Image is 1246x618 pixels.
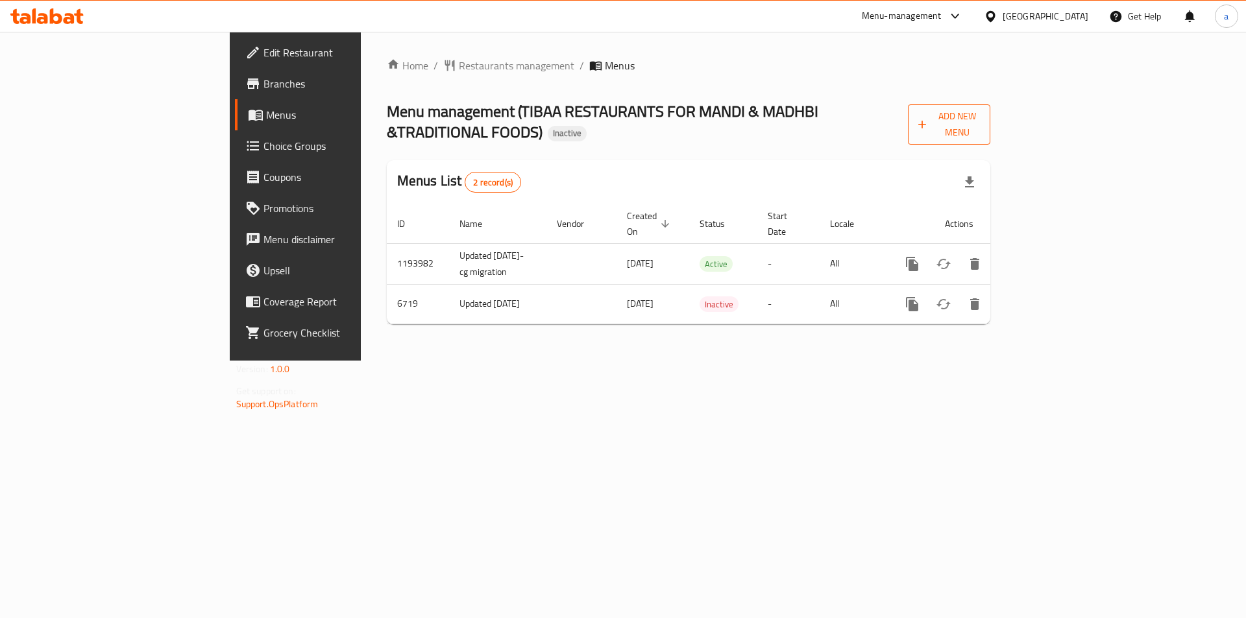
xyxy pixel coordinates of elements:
[918,108,980,141] span: Add New Menu
[1224,9,1228,23] span: a
[886,204,1032,244] th: Actions
[459,216,499,232] span: Name
[700,257,733,272] span: Active
[387,97,818,147] span: Menu management ( TIBAA RESTAURANTS FOR MANDI & MADHBI &TRADITIONAL FOODS )
[266,107,428,123] span: Menus
[397,216,422,232] span: ID
[465,176,520,189] span: 2 record(s)
[557,216,601,232] span: Vendor
[263,45,428,60] span: Edit Restaurant
[235,193,438,224] a: Promotions
[235,130,438,161] a: Choice Groups
[757,243,820,284] td: -
[263,138,428,154] span: Choice Groups
[908,104,990,145] button: Add New Menu
[459,58,574,73] span: Restaurants management
[928,248,959,279] button: Change Status
[263,200,428,216] span: Promotions
[1003,9,1088,23] div: [GEOGRAPHIC_DATA]
[548,128,587,139] span: Inactive
[263,263,428,278] span: Upsell
[235,68,438,99] a: Branches
[397,171,521,193] h2: Menus List
[235,317,438,348] a: Grocery Checklist
[820,284,886,324] td: All
[548,126,587,141] div: Inactive
[897,289,928,320] button: more
[700,296,739,312] div: Inactive
[235,255,438,286] a: Upsell
[387,204,1032,324] table: enhanced table
[449,243,546,284] td: Updated [DATE]-cg migration
[627,255,654,272] span: [DATE]
[627,208,674,239] span: Created On
[605,58,635,73] span: Menus
[263,76,428,91] span: Branches
[959,248,990,279] button: Delete menu
[443,58,574,73] a: Restaurants management
[236,383,296,399] span: Get support on:
[236,396,319,412] a: Support.OpsPlatform
[235,37,438,68] a: Edit Restaurant
[235,161,438,193] a: Coupons
[700,297,739,312] span: Inactive
[820,243,886,284] td: All
[270,361,290,377] span: 1.0.0
[768,208,804,239] span: Start Date
[235,286,438,317] a: Coverage Report
[990,289,1021,320] a: View Sections
[928,289,959,320] button: Change Status
[897,248,928,279] button: more
[387,58,991,73] nav: breadcrumb
[862,8,942,24] div: Menu-management
[449,284,546,324] td: Updated [DATE]
[700,256,733,272] div: Active
[236,361,268,377] span: Version:
[465,172,521,193] div: Total records count
[263,325,428,340] span: Grocery Checklist
[700,216,742,232] span: Status
[263,232,428,247] span: Menu disclaimer
[263,169,428,185] span: Coupons
[757,284,820,324] td: -
[830,216,871,232] span: Locale
[959,289,990,320] button: Delete menu
[580,58,584,73] li: /
[263,294,428,309] span: Coverage Report
[954,167,985,198] div: Export file
[235,224,438,255] a: Menu disclaimer
[990,248,1021,279] a: View Sections
[627,295,654,312] span: [DATE]
[235,99,438,130] a: Menus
